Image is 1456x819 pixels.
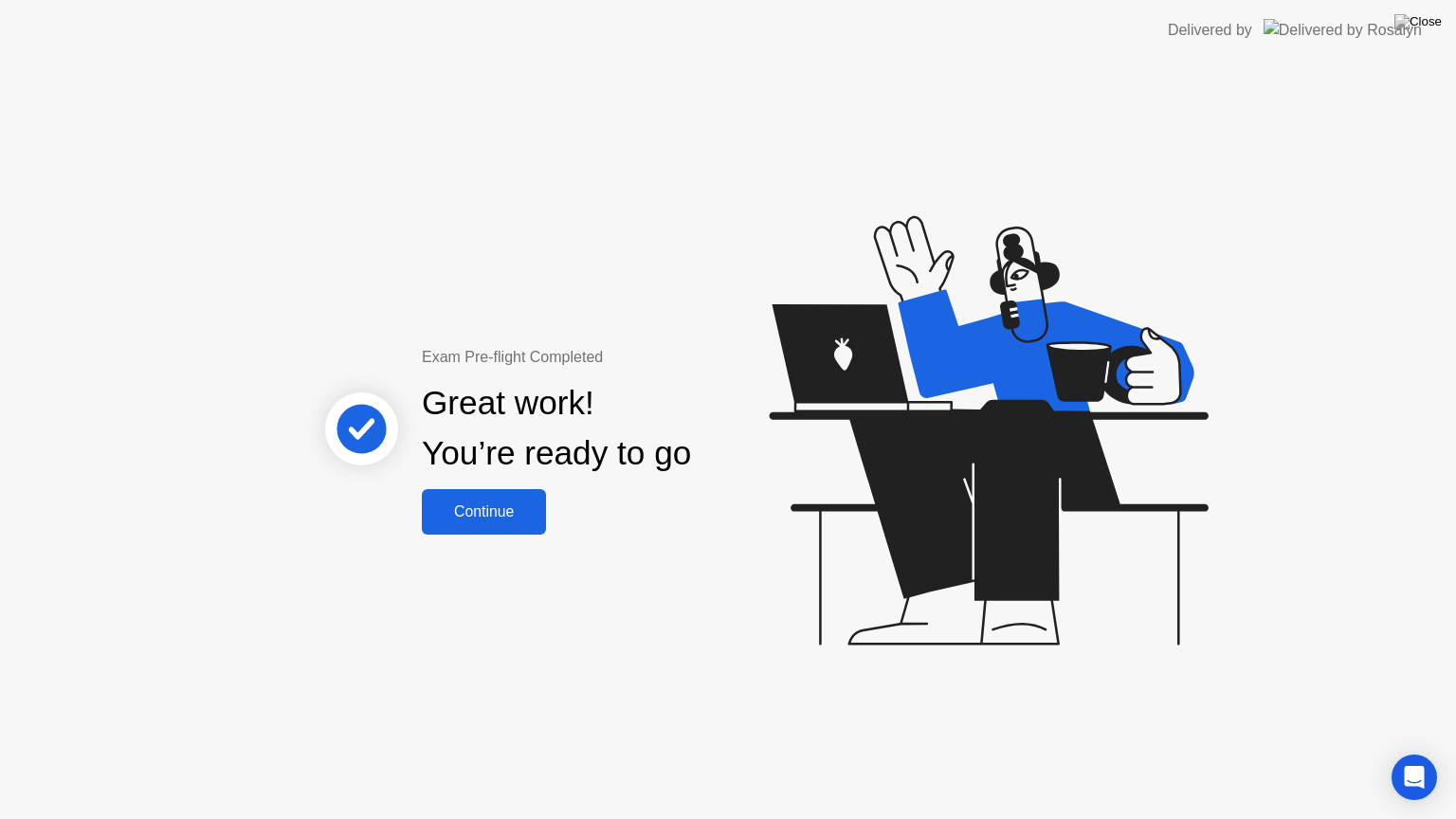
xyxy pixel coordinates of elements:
[422,489,546,535] button: Continue
[422,346,813,369] div: Exam Pre-flight Completed
[1394,14,1442,29] img: Close
[1392,755,1437,800] div: Open Intercom Messenger
[422,378,691,479] div: Great work! You’re ready to go
[1264,19,1422,41] img: Delivered by Rosalyn
[428,503,540,520] div: Continue
[1168,19,1252,42] div: Delivered by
